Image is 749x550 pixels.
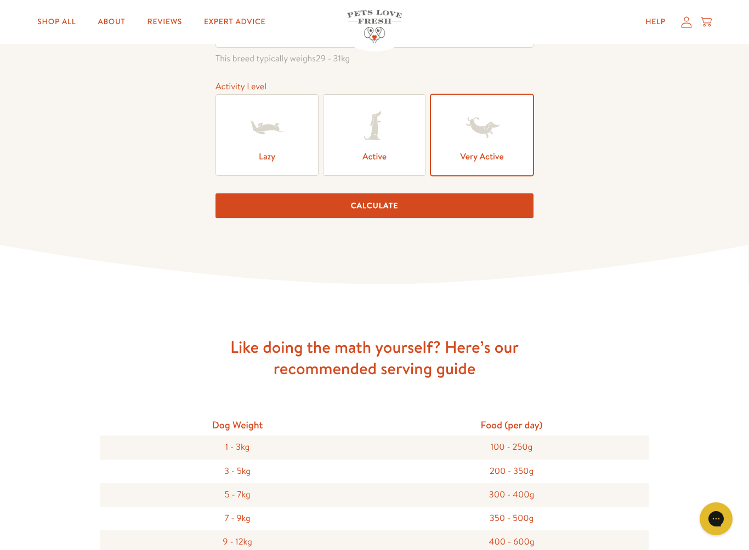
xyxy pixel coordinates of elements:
a: Shop All [29,11,84,33]
div: 1 - 3kg [100,436,374,459]
a: About [89,11,134,33]
label: Active [323,94,426,176]
div: 3 - 5kg [100,460,374,483]
span: 29 - 31 [316,53,341,65]
a: Expert Advice [195,11,274,33]
label: Very Active [430,94,534,176]
div: 350 - 500g [374,507,649,530]
div: Dog Weight [100,414,374,436]
div: 100 - 250g [374,436,649,459]
h3: Like doing the math yourself? Here’s our recommended serving guide [199,336,550,379]
a: Help [637,11,674,33]
div: Food (per day) [374,414,649,436]
img: Pets Love Fresh [347,10,402,43]
span: This breed typically weighs kg [215,51,534,66]
iframe: Gorgias live chat messenger [694,499,738,539]
button: Calculate [215,193,534,218]
label: Lazy [215,94,319,176]
div: 7 - 9kg [100,507,374,530]
a: Reviews [139,11,191,33]
div: 300 - 400g [374,483,649,507]
div: Activity Level [215,79,534,94]
div: 5 - 7kg [100,483,374,507]
div: 200 - 350g [374,460,649,483]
